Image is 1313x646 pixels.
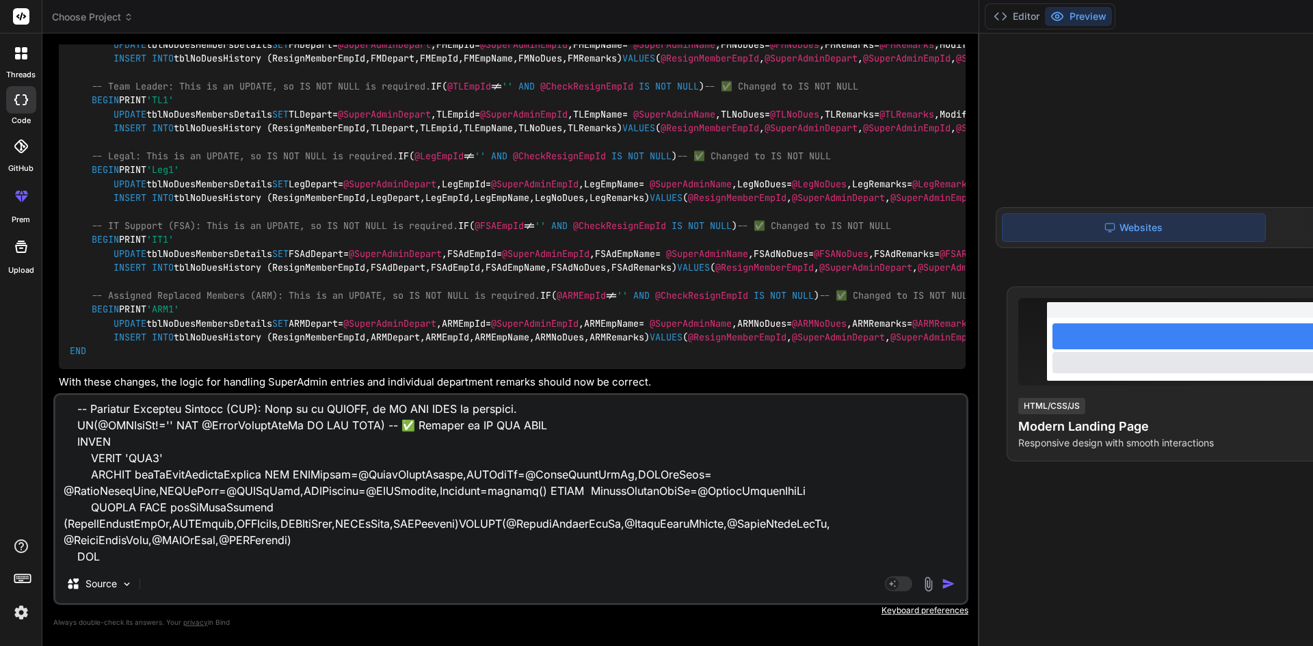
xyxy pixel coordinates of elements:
[879,108,934,120] span: @TLRemarks
[486,317,491,329] span: =
[338,317,343,329] span: =
[622,38,628,51] span: =
[114,38,146,51] span: UPDATE
[770,38,819,51] span: @FMNoDues
[786,317,792,329] span: =
[272,178,289,190] span: SET
[343,317,436,329] span: @SuperAdminDepart
[808,247,814,260] span: =
[272,317,289,329] span: SET
[650,317,732,329] span: @SuperAdminName
[6,69,36,81] label: threads
[639,80,650,92] span: IS
[338,38,431,51] span: @SuperAdminDepart
[907,178,912,190] span: =
[765,108,770,120] span: =
[121,578,133,590] img: Pick Models
[338,178,343,190] span: =
[819,261,912,273] span: @SuperAdminDepart
[792,331,885,343] span: @SuperAdminDepart
[146,164,179,176] span: 'Leg1'
[765,38,770,51] span: =
[414,150,464,162] span: @LegEmpId
[551,219,568,232] span: AND
[765,122,858,134] span: @SuperAdminDepart
[611,150,622,162] span: IS
[633,38,715,51] span: @SuperAdminName
[890,331,978,343] span: @SuperAdminEmpId
[513,150,606,162] span: @CheckResignEmpId
[332,38,338,51] span: =
[606,289,617,301] span: !=
[332,108,338,120] span: =
[502,80,513,92] span: ''
[272,108,289,120] span: SET
[786,178,792,190] span: =
[92,289,540,301] span: -- Assigned Replaced Members (ARM): This is an UPDATE, so IS NOT NULL is required.
[573,219,666,232] span: @CheckResignEmpId
[912,178,972,190] span: @LegRemarks
[639,178,644,190] span: =
[688,219,732,232] span: NOT NULL
[146,94,174,107] span: 'TL1'
[792,178,847,190] span: @LegNoDues
[650,331,682,343] span: VALUES
[934,247,940,260] span: =
[540,80,633,92] span: @CheckResignEmpId
[688,191,786,204] span: @ResignMemberEmpId
[715,261,814,273] span: @ResignMemberEmpId
[814,247,868,260] span: @FSANoDues
[53,616,968,629] p: Always double-check its answers. Your in Bind
[633,108,715,120] span: @SuperAdminName
[655,289,748,301] span: @CheckResignEmpId
[920,576,936,592] img: attachment
[879,38,934,51] span: @FMRemarks
[92,150,398,162] span: -- Legal: This is an UPDATE, so IS NOT NULL is required.
[464,150,475,162] span: !=
[650,178,732,190] span: @SuperAdminName
[92,94,119,107] span: BEGIN
[942,577,955,591] img: icon
[940,247,1000,260] span: @FSARemarks
[146,234,174,246] span: 'IT1'
[12,115,31,126] label: code
[677,261,710,273] span: VALUES
[518,80,535,92] span: AND
[338,108,431,120] span: @SuperAdminDepart
[628,150,672,162] span: NOT NULL
[8,265,34,276] label: Upload
[737,219,891,232] span: -- ✅ Changed to IS NOT NULL
[92,234,119,246] span: BEGIN
[956,122,1038,134] span: @SuperAdminName
[617,289,628,301] span: ''
[918,261,1005,273] span: @SuperAdminEmpId
[622,122,655,134] span: VALUES
[70,345,86,358] span: END
[863,122,951,134] span: @SuperAdminEmpId
[486,178,491,190] span: =
[765,52,858,64] span: @SuperAdminDepart
[343,247,349,260] span: =
[661,52,759,64] span: @ResignMemberEmpId
[475,108,480,120] span: =
[491,80,502,92] span: !=
[114,52,174,64] span: INSERT INTO
[622,52,655,64] span: VALUES
[92,164,119,176] span: BEGIN
[988,7,1045,26] button: Editor
[633,289,650,301] span: AND
[666,247,748,260] span: @SuperAdminName
[114,317,146,329] span: UPDATE
[349,247,442,260] span: @SuperAdminDepart
[1002,213,1266,242] div: Websites
[447,80,491,92] span: @TLEmpId
[535,219,546,232] span: ''
[59,375,966,390] p: With these changes, the logic for handling SuperAdmin entries and individual department remarks s...
[53,605,968,616] p: Keyboard preferences
[956,52,1038,64] span: @SuperAdminName
[874,38,879,51] span: =
[475,150,486,162] span: ''
[114,108,146,120] span: UPDATE
[907,317,912,329] span: =
[92,303,119,315] span: BEGIN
